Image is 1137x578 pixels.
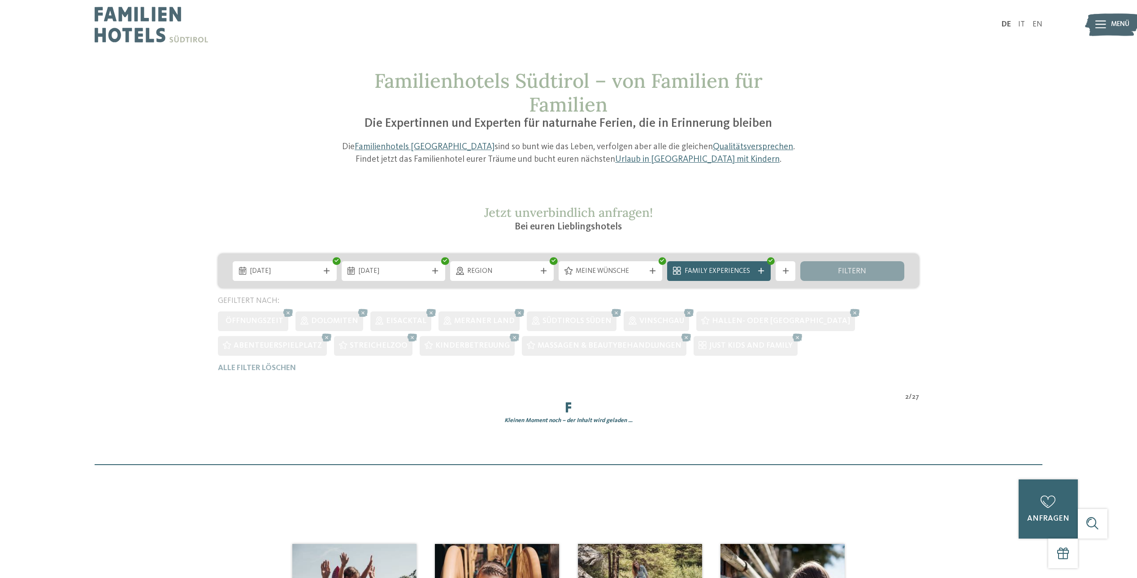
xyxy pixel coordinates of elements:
[713,142,793,151] a: Qualitätsversprechen
[1018,21,1025,28] a: IT
[1027,515,1069,522] span: anfragen
[334,141,803,166] p: Die sind so bunt wie das Leben, verfolgen aber alle die gleichen . Findet jetzt das Familienhotel...
[909,393,912,402] span: /
[1019,479,1078,539] a: anfragen
[515,222,622,232] span: Bei euren Lieblingshotels
[576,267,645,276] span: Meine Wünsche
[1033,21,1042,28] a: EN
[685,267,754,276] span: Family Experiences
[1111,20,1129,30] span: Menü
[905,393,909,402] span: 2
[467,267,536,276] span: Region
[615,155,780,164] a: Urlaub in [GEOGRAPHIC_DATA] mit Kindern
[359,267,428,276] span: [DATE]
[484,204,653,220] span: Jetzt unverbindlich anfragen!
[250,267,319,276] span: [DATE]
[365,117,772,130] span: Die Expertinnen und Experten für naturnahe Ferien, die in Erinnerung bleiben
[912,393,919,402] span: 27
[355,142,495,151] a: Familienhotels [GEOGRAPHIC_DATA]
[374,68,763,117] span: Familienhotels Südtirol – von Familien für Familien
[1002,21,1011,28] a: DE
[211,417,926,425] div: Kleinen Moment noch – der Inhalt wird geladen …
